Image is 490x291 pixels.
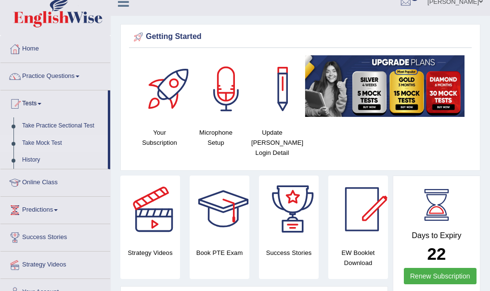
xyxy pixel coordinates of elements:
h4: Update [PERSON_NAME] Login Detail [249,127,296,158]
a: Take Mock Test [18,135,108,152]
h4: Your Subscription [136,127,183,148]
b: 22 [427,244,446,263]
h4: Microphone Setup [193,127,239,148]
h4: EW Booklet Download [328,248,388,268]
a: Take Practice Sectional Test [18,117,108,135]
h4: Days to Expiry [404,231,469,240]
a: Tests [0,90,108,114]
img: small5.jpg [305,55,464,117]
h4: Strategy Videos [120,248,180,258]
a: Strategy Videos [0,252,110,276]
a: Home [0,36,110,60]
a: Success Stories [0,224,110,248]
a: Practice Questions [0,63,110,87]
a: Predictions [0,197,110,221]
h4: Success Stories [259,248,319,258]
a: History [18,152,108,169]
h4: Book PTE Exam [190,248,249,258]
div: Getting Started [131,30,469,44]
a: Renew Subscription [404,268,477,284]
a: Online Class [0,169,110,193]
